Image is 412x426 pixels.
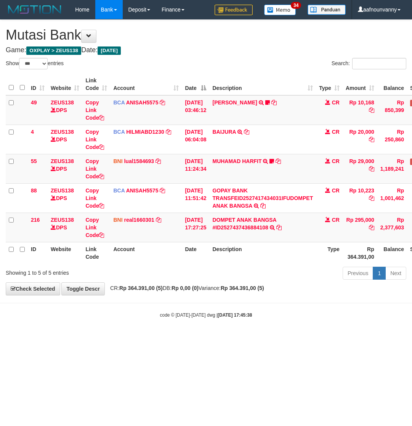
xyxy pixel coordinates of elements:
td: [DATE] 11:51:42 [182,183,209,213]
td: Rp 250,860 [377,125,407,154]
a: ZEUS138 [51,217,74,223]
a: Check Selected [6,282,60,295]
a: MUHAMAD HARFIT [212,158,261,164]
td: DPS [48,183,82,213]
th: Rp 364.391,00 [343,242,377,264]
a: ZEUS138 [51,158,74,164]
a: Copy Rp 10,168 to clipboard [369,107,374,113]
span: CR [332,217,340,223]
th: Account: activate to sort column ascending [110,74,182,95]
select: Showentries [19,58,48,69]
a: real1660301 [124,217,154,223]
a: [PERSON_NAME] [212,99,257,106]
strong: Rp 364.391,00 (5) [221,285,264,291]
span: 55 [31,158,37,164]
div: Showing 1 to 5 of 5 entries [6,266,166,277]
a: Copy INA PAUJANAH to clipboard [271,99,277,106]
a: DOMPET ANAK BANGSA #ID2527437436884108 [212,217,276,231]
a: Copy ANISAH5575 to clipboard [160,99,165,106]
a: BAIJURA [212,129,236,135]
th: Website [48,242,82,264]
a: Copy Link Code [85,187,104,209]
span: [DATE] [98,46,121,55]
a: ANISAH5575 [126,187,159,194]
img: Button%20Memo.svg [264,5,296,15]
a: lual1584693 [124,158,154,164]
td: [DATE] 06:04:08 [182,125,209,154]
td: DPS [48,154,82,183]
a: HILMIABD1230 [126,129,164,135]
a: ZEUS138 [51,187,74,194]
th: Link Code [82,242,110,264]
td: DPS [48,213,82,242]
td: DPS [48,95,82,125]
a: Copy BAIJURA to clipboard [244,129,249,135]
span: CR [332,99,340,106]
span: CR [332,187,340,194]
span: 88 [31,187,37,194]
th: Link Code: activate to sort column ascending [82,74,110,95]
th: ID: activate to sort column ascending [28,74,48,95]
a: Copy HILMIABD1230 to clipboard [166,129,171,135]
span: OXPLAY > ZEUS138 [26,46,81,55]
td: Rp 29,000 [343,154,377,183]
label: Show entries [6,58,64,69]
span: CR [332,129,340,135]
th: Date: activate to sort column descending [182,74,209,95]
h1: Mutasi Bank [6,27,406,43]
span: 4 [31,129,34,135]
a: Copy DOMPET ANAK BANGSA #ID2527437436884108 to clipboard [276,224,282,231]
a: Copy GOPAY BANK TRANSFEID2527417434031IFUDOMPET ANAK BANGSA to clipboard [260,203,266,209]
td: Rp 2,377,603 [377,213,407,242]
td: [DATE] 17:27:25 [182,213,209,242]
span: CR: DB: Variance: [106,285,264,291]
a: ZEUS138 [51,99,74,106]
th: Type: activate to sort column ascending [316,74,343,95]
a: Copy MUHAMAD HARFIT to clipboard [276,158,281,164]
th: ID [28,242,48,264]
th: Account [110,242,182,264]
th: Balance [377,74,407,95]
img: MOTION_logo.png [6,4,64,15]
a: Copy real1660301 to clipboard [156,217,161,223]
a: GOPAY BANK TRANSFEID2527417434031IFUDOMPET ANAK BANGSA [212,187,313,209]
td: Rp 1,001,462 [377,183,407,213]
span: 216 [31,217,40,223]
span: BCA [113,187,125,194]
th: Description [209,242,316,264]
td: Rp 20,000 [343,125,377,154]
input: Search: [352,58,406,69]
a: Copy Rp 10,223 to clipboard [369,195,374,201]
td: Rp 1,189,241 [377,154,407,183]
a: Copy ANISAH5575 to clipboard [160,187,165,194]
td: Rp 10,168 [343,95,377,125]
span: BCA [113,99,125,106]
small: code © [DATE]-[DATE] dwg | [160,312,252,318]
span: 34 [291,2,301,9]
a: Copy Rp 295,000 to clipboard [369,224,374,231]
a: 1 [373,267,386,280]
a: Copy Link Code [85,99,104,121]
a: Next [385,267,406,280]
a: Copy Rp 20,000 to clipboard [369,136,374,143]
a: Copy lual1584693 to clipboard [156,158,161,164]
strong: [DATE] 17:45:38 [218,312,252,318]
td: [DATE] 03:46:12 [182,95,209,125]
td: Rp 850,399 [377,95,407,125]
th: Date [182,242,209,264]
th: Description: activate to sort column ascending [209,74,316,95]
span: BNI [113,217,122,223]
td: DPS [48,125,82,154]
img: panduan.png [308,5,346,15]
th: Type [316,242,343,264]
th: Balance [377,242,407,264]
a: ZEUS138 [51,129,74,135]
span: 49 [31,99,37,106]
a: Copy Rp 29,000 to clipboard [369,166,374,172]
a: Copy Link Code [85,158,104,179]
a: ANISAH5575 [126,99,159,106]
label: Search: [332,58,406,69]
h4: Game: Date: [6,46,406,54]
span: BNI [113,158,122,164]
td: Rp 295,000 [343,213,377,242]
